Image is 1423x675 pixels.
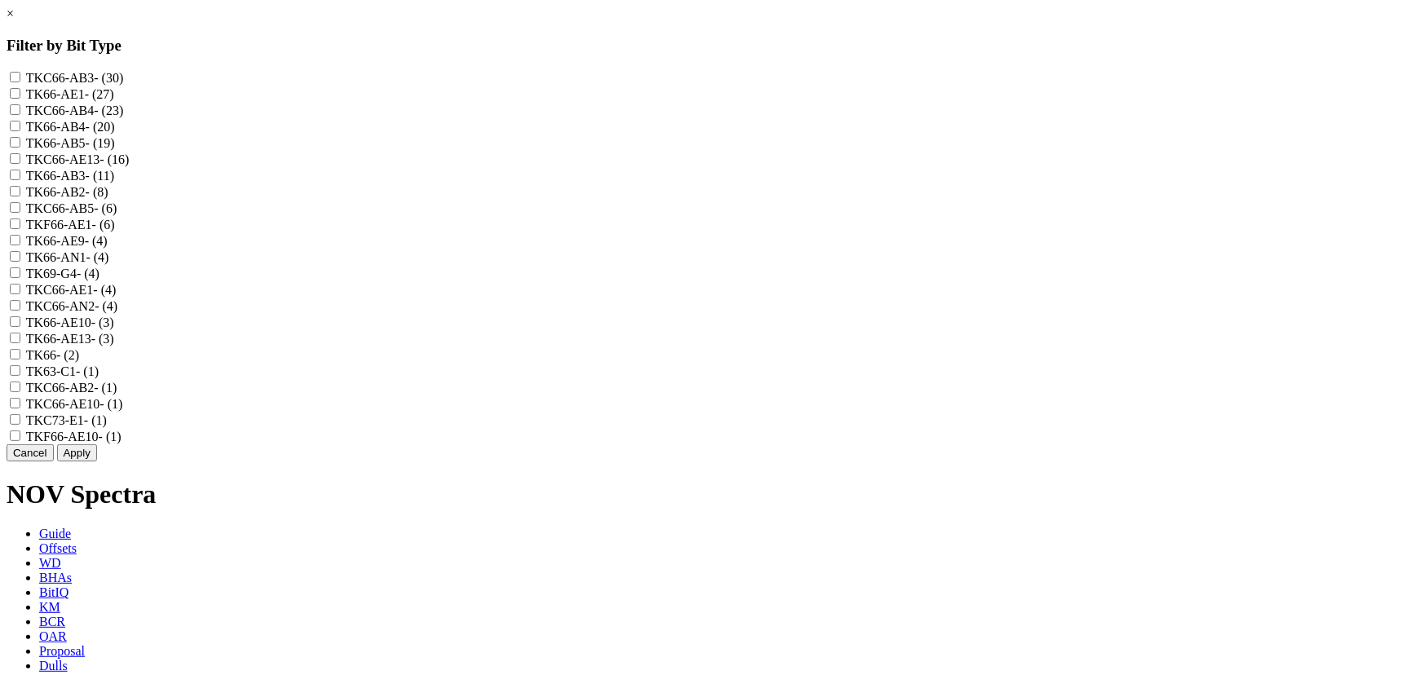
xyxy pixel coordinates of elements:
label: TKC66-AB2 [26,381,117,395]
label: TK66-AN1 [26,250,109,264]
span: - (8) [86,185,108,199]
span: - (19) [86,136,115,150]
label: TK66 [26,348,79,362]
label: TK66-AB4 [26,120,115,134]
span: - (1) [99,430,122,443]
label: TK66-AE1 [26,87,114,101]
span: WD [39,556,61,570]
label: TKC66-AB3 [26,71,124,85]
span: - (4) [77,267,99,280]
label: TK66-AE13 [26,332,114,346]
span: BitIQ [39,585,68,599]
h1: NOV Spectra [7,479,1416,510]
span: - (16) [99,152,129,166]
span: - (4) [95,299,117,313]
label: TK69-G4 [26,267,99,280]
label: TK66-AB5 [26,136,115,150]
span: - (4) [93,283,116,297]
label: TK66-AB2 [26,185,108,199]
span: - (3) [91,332,114,346]
span: Offsets [39,541,77,555]
a: × [7,7,14,20]
span: KM [39,600,60,614]
span: BHAs [39,571,72,585]
label: TKC66-AE13 [26,152,130,166]
label: TK66-AE10 [26,315,114,329]
span: Dulls [39,659,68,673]
button: Apply [57,444,97,461]
label: TKF66-AE1 [26,218,115,232]
span: - (1) [94,381,117,395]
span: - (4) [86,250,108,264]
label: TKF66-AE10 [26,430,122,443]
label: TK63-C1 [26,364,99,378]
span: - (1) [84,413,107,427]
span: - (6) [94,201,117,215]
span: - (30) [94,71,123,85]
span: - (6) [92,218,115,232]
button: Cancel [7,444,54,461]
span: - (4) [85,234,108,248]
span: OAR [39,629,67,643]
label: TKC66-AN2 [26,299,117,313]
label: TKC66-AB5 [26,201,117,215]
label: TKC66-AB4 [26,104,124,117]
label: TKC66-AE10 [26,397,123,411]
span: - (1) [99,397,122,411]
span: - (2) [56,348,79,362]
span: Guide [39,527,71,540]
span: - (1) [76,364,99,378]
span: BCR [39,615,65,629]
label: TKC73-E1 [26,413,107,427]
span: - (27) [85,87,114,101]
span: - (3) [91,315,114,329]
h3: Filter by Bit Type [7,37,1416,55]
label: TKC66-AE1 [26,283,117,297]
label: TK66-AE9 [26,234,108,248]
span: - (20) [86,120,115,134]
label: TK66-AB3 [26,169,114,183]
span: - (11) [86,169,114,183]
span: - (23) [94,104,123,117]
span: Proposal [39,644,85,658]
